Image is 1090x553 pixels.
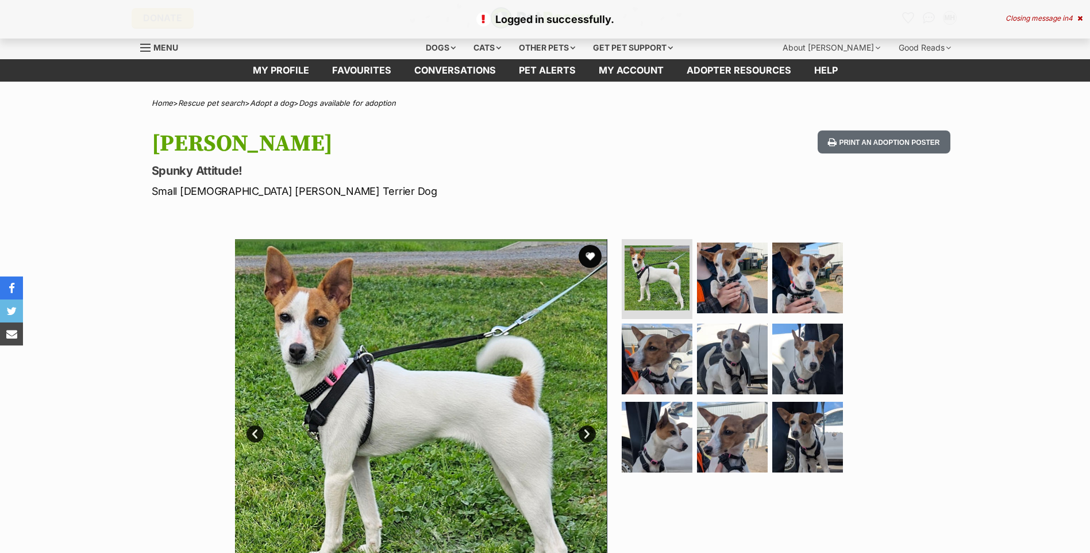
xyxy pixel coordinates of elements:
img: Photo of Nellie [622,324,692,394]
a: Favourites [321,59,403,82]
a: My account [587,59,675,82]
a: Adopter resources [675,59,803,82]
div: About [PERSON_NAME] [775,36,888,59]
a: conversations [403,59,507,82]
a: Help [803,59,849,82]
img: Photo of Nellie [697,243,768,313]
a: My profile [241,59,321,82]
div: Cats [465,36,509,59]
div: Dogs [418,36,464,59]
a: Home [152,98,173,107]
a: Prev [246,425,264,443]
div: Other pets [511,36,583,59]
div: Get pet support [585,36,681,59]
img: Photo of Nellie [622,402,692,473]
a: Next [579,425,596,443]
a: Dogs available for adoption [299,98,396,107]
div: Closing message in [1006,14,1083,22]
img: Photo of Nellie [772,324,843,394]
h1: [PERSON_NAME] [152,130,638,157]
span: 4 [1068,14,1073,22]
a: Adopt a dog [250,98,294,107]
img: Photo of Nellie [772,402,843,473]
div: > > > [123,99,968,107]
img: Photo of Nellie [625,245,690,310]
div: Good Reads [891,36,959,59]
a: Pet alerts [507,59,587,82]
a: Rescue pet search [178,98,245,107]
button: Print an adoption poster [818,130,950,154]
p: Small [DEMOGRAPHIC_DATA] [PERSON_NAME] Terrier Dog [152,183,638,199]
img: Photo of Nellie [697,324,768,394]
a: Menu [140,36,186,57]
img: Photo of Nellie [697,402,768,473]
p: Logged in successfully. [11,11,1079,27]
img: Photo of Nellie [772,243,843,313]
p: Spunky Attitude! [152,163,638,179]
span: Menu [153,43,178,52]
button: favourite [579,245,602,268]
